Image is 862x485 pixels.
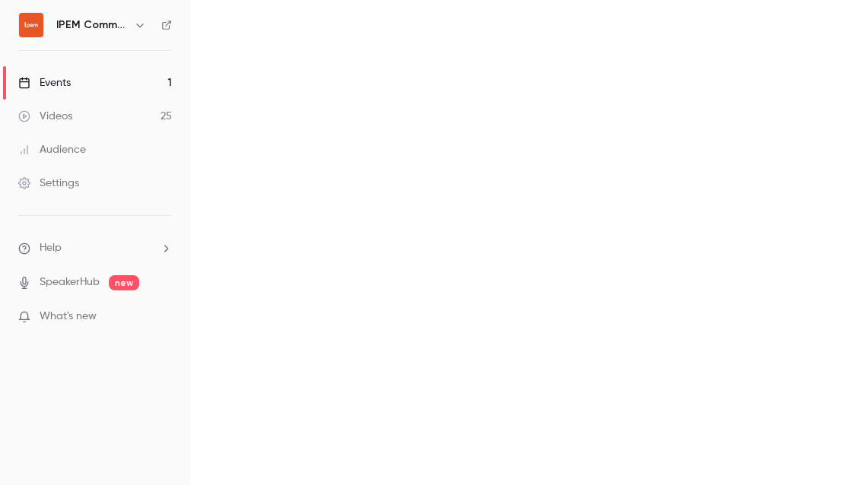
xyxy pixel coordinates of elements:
div: Videos [18,109,72,124]
span: What's new [40,309,97,325]
a: SpeakerHub [40,274,100,290]
div: Settings [18,176,79,191]
li: help-dropdown-opener [18,240,172,256]
div: Events [18,75,71,90]
span: new [109,275,139,290]
span: Help [40,240,62,256]
img: IPEM Community [19,13,43,37]
div: Audience [18,142,86,157]
h6: IPEM Community [56,17,128,33]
